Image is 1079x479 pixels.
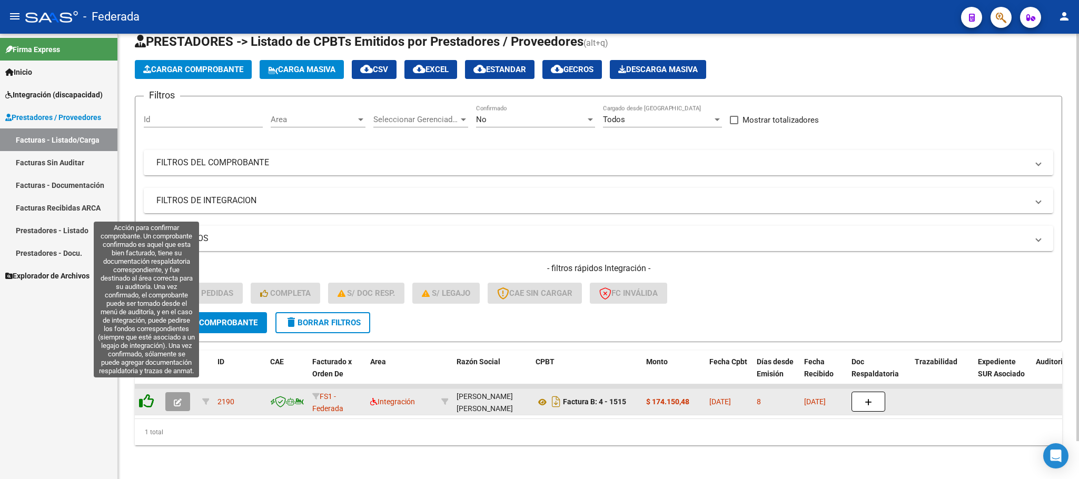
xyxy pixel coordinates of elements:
span: Explorador de Archivos [5,270,90,282]
button: Descarga Masiva [610,60,706,79]
datatable-header-cell: Fecha Recibido [800,351,847,397]
span: Descarga Masiva [618,65,698,74]
button: CAE SIN CARGAR [488,283,582,304]
mat-icon: menu [8,10,21,23]
span: No [476,115,487,124]
span: Prestadores / Proveedores [5,112,101,123]
app-download-masive: Descarga masiva de comprobantes (adjuntos) [610,60,706,79]
strong: Factura B: 4 - 1515 [563,398,626,406]
span: Buscar Comprobante [153,318,258,327]
span: S/ legajo [422,288,470,298]
datatable-header-cell: Días desde Emisión [753,351,800,397]
mat-icon: cloud_download [360,63,373,75]
button: Buscar Comprobante [144,312,267,333]
mat-panel-title: FILTROS DE INTEGRACION [156,195,1028,206]
span: 2190 [217,397,234,406]
button: Conf. no pedidas [144,283,243,304]
span: CAE [270,357,284,366]
button: Completa [251,283,320,304]
span: CPBT [536,357,555,366]
mat-icon: person [1058,10,1071,23]
span: FC Inválida [599,288,658,298]
span: Area [271,115,356,124]
span: [DATE] [804,397,826,406]
span: ID [217,357,224,366]
span: Seleccionar Gerenciador [373,115,459,124]
mat-icon: cloud_download [413,63,425,75]
span: Conf. no pedidas [153,288,233,298]
mat-expansion-panel-header: MAS FILTROS [144,226,1053,251]
span: Area [370,357,386,366]
button: S/ Doc Resp. [328,283,405,304]
span: Trazabilidad [915,357,957,366]
span: Firma Express [5,44,60,55]
span: Borrar Filtros [285,318,361,327]
datatable-header-cell: Facturado x Orden De [308,351,366,397]
span: (alt+q) [583,38,608,48]
span: [DATE] [709,397,731,406]
strong: $ 174.150,48 [646,397,689,406]
button: S/ legajo [412,283,480,304]
datatable-header-cell: ID [213,351,266,397]
datatable-header-cell: Trazabilidad [910,351,974,397]
span: Fecha Recibido [804,357,834,378]
span: Monto [646,357,668,366]
mat-expansion-panel-header: FILTROS DE INTEGRACION [144,188,1053,213]
datatable-header-cell: Fecha Cpbt [705,351,753,397]
button: FC Inválida [590,283,667,304]
datatable-header-cell: CAE [266,351,308,397]
span: Completa [260,288,311,298]
span: PRESTADORES -> Listado de CPBTs Emitidos por Prestadores / Proveedores [135,34,583,49]
span: Carga Masiva [268,65,335,74]
div: [PERSON_NAME] [PERSON_NAME] [457,391,527,415]
mat-icon: cloud_download [551,63,563,75]
div: 1 total [135,419,1062,445]
span: Integración (discapacidad) [5,89,103,101]
span: Estandar [473,65,526,74]
span: Razón Social [457,357,500,366]
button: Carga Masiva [260,60,344,79]
span: S/ Doc Resp. [338,288,395,298]
h3: Filtros [144,88,180,103]
span: Auditoria [1036,357,1067,366]
div: Open Intercom Messenger [1043,443,1068,468]
mat-icon: delete [285,316,298,328]
datatable-header-cell: Monto [642,351,705,397]
i: Descargar documento [549,393,563,410]
mat-expansion-panel-header: FILTROS DEL COMPROBANTE [144,150,1053,175]
span: - Federada [83,5,140,28]
span: CSV [360,65,388,74]
h4: - filtros rápidos Integración - [144,263,1053,274]
mat-icon: search [153,316,166,328]
span: FS1 - Federada [312,392,343,413]
datatable-header-cell: Area [366,351,437,397]
span: Días desde Emisión [757,357,794,378]
datatable-header-cell: Razón Social [452,351,531,397]
span: Expediente SUR Asociado [978,357,1025,378]
button: EXCEL [404,60,457,79]
button: Gecros [542,60,602,79]
mat-panel-title: MAS FILTROS [156,233,1028,244]
mat-panel-title: FILTROS DEL COMPROBANTE [156,157,1028,168]
span: Inicio [5,66,32,78]
datatable-header-cell: Doc Respaldatoria [847,351,910,397]
span: CAE SIN CARGAR [497,288,572,298]
span: Todos [603,115,625,124]
mat-icon: cloud_download [473,63,486,75]
span: Doc Respaldatoria [852,357,899,378]
span: Mostrar totalizadores [743,114,819,126]
span: Fecha Cpbt [709,357,747,366]
span: Integración [370,397,415,406]
datatable-header-cell: CPBT [531,351,642,397]
span: Gecros [551,65,593,74]
span: Cargar Comprobante [143,65,243,74]
div: 27302892593 [457,391,527,413]
button: Estandar [465,60,534,79]
button: Borrar Filtros [275,312,370,333]
button: Cargar Comprobante [135,60,252,79]
span: EXCEL [413,65,449,74]
span: 8 [757,397,761,406]
span: Facturado x Orden De [312,357,352,378]
button: CSV [352,60,397,79]
datatable-header-cell: Expediente SUR Asociado [974,351,1032,397]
